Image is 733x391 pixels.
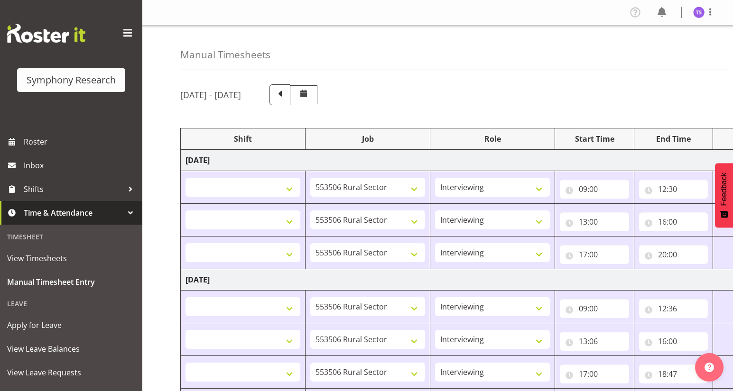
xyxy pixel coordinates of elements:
[310,133,425,145] div: Job
[24,182,123,196] span: Shifts
[2,294,140,313] div: Leave
[2,227,140,246] div: Timesheet
[639,364,708,383] input: Click to select...
[180,90,241,100] h5: [DATE] - [DATE]
[24,135,138,149] span: Roster
[639,245,708,264] input: Click to select...
[7,342,135,356] span: View Leave Balances
[693,7,705,18] img: titi-strickland1975.jpg
[560,133,629,145] div: Start Time
[560,332,629,351] input: Click to select...
[715,163,733,227] button: Feedback - Show survey
[435,133,550,145] div: Role
[7,318,135,332] span: Apply for Leave
[639,180,708,199] input: Click to select...
[2,246,140,270] a: View Timesheets
[639,332,708,351] input: Click to select...
[560,180,629,199] input: Click to select...
[560,299,629,318] input: Click to select...
[720,173,728,206] span: Feedback
[27,73,116,87] div: Symphony Research
[180,49,270,60] h4: Manual Timesheets
[24,206,123,220] span: Time & Attendance
[639,133,708,145] div: End Time
[560,364,629,383] input: Click to select...
[2,361,140,384] a: View Leave Requests
[639,299,708,318] input: Click to select...
[7,275,135,289] span: Manual Timesheet Entry
[7,365,135,380] span: View Leave Requests
[2,270,140,294] a: Manual Timesheet Entry
[2,337,140,361] a: View Leave Balances
[186,133,300,145] div: Shift
[7,251,135,265] span: View Timesheets
[705,363,714,372] img: help-xxl-2.png
[7,24,85,43] img: Rosterit website logo
[24,158,138,173] span: Inbox
[560,245,629,264] input: Click to select...
[639,212,708,231] input: Click to select...
[2,313,140,337] a: Apply for Leave
[560,212,629,231] input: Click to select...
